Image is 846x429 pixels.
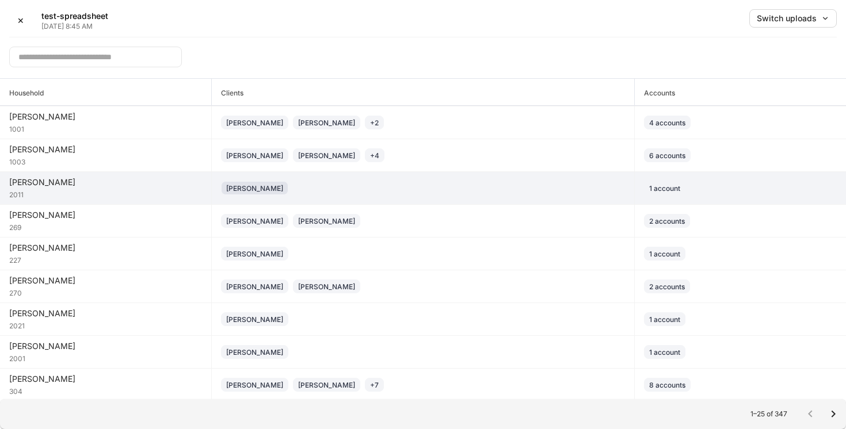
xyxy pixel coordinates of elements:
[9,188,202,200] div: 2011
[750,409,787,419] p: 1–25 of 347
[9,340,202,352] div: [PERSON_NAME]
[9,209,202,221] div: [PERSON_NAME]
[226,314,283,325] div: [PERSON_NAME]
[749,9,837,28] button: Switch uploads
[649,248,680,259] div: 1 account
[298,150,355,161] div: [PERSON_NAME]
[298,380,355,390] div: [PERSON_NAME]
[649,183,680,194] div: 1 account
[41,10,108,22] h5: test-spreadsheet
[17,17,24,25] div: ✕
[822,403,845,426] button: Go to next page
[41,22,108,31] p: [DATE] 8:45 AM
[9,155,202,167] div: 1003
[298,117,355,128] div: [PERSON_NAME]
[226,380,283,390] div: [PERSON_NAME]
[9,177,202,188] div: [PERSON_NAME]
[298,281,355,292] div: [PERSON_NAME]
[9,373,202,385] div: [PERSON_NAME]
[635,87,675,98] h6: Accounts
[649,281,685,292] div: 2 accounts
[649,380,685,390] div: 8 accounts
[9,221,202,232] div: 269
[9,254,202,265] div: 227
[649,117,685,128] div: 4 accounts
[212,79,634,105] span: Clients
[9,242,202,254] div: [PERSON_NAME]
[226,248,283,259] div: [PERSON_NAME]
[226,150,283,161] div: [PERSON_NAME]
[370,150,379,161] div: + 4
[298,216,355,227] div: [PERSON_NAME]
[9,275,202,286] div: [PERSON_NAME]
[226,117,283,128] div: [PERSON_NAME]
[9,9,32,32] button: ✕
[9,308,202,319] div: [PERSON_NAME]
[649,347,680,358] div: 1 account
[649,216,685,227] div: 2 accounts
[649,150,685,161] div: 6 accounts
[9,122,202,134] div: 1001
[226,183,283,194] div: [PERSON_NAME]
[9,352,202,363] div: 2001
[9,144,202,155] div: [PERSON_NAME]
[370,117,379,128] div: + 2
[226,281,283,292] div: [PERSON_NAME]
[757,14,829,22] div: Switch uploads
[9,385,202,396] div: 304
[9,111,202,122] div: [PERSON_NAME]
[226,216,283,227] div: [PERSON_NAME]
[9,286,202,298] div: 270
[212,87,243,98] h6: Clients
[226,347,283,358] div: [PERSON_NAME]
[649,314,680,325] div: 1 account
[370,380,379,390] div: + 7
[9,319,202,331] div: 2021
